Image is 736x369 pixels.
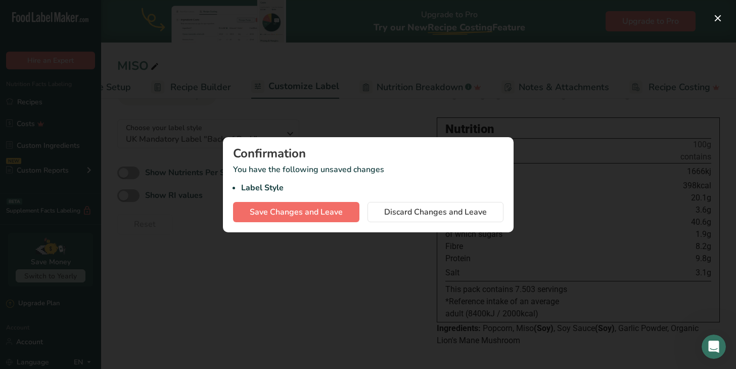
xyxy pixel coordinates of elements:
[241,182,503,194] li: Label Style
[384,206,487,218] span: Discard Changes and Leave
[233,163,503,194] p: You have the following unsaved changes
[233,202,359,222] button: Save Changes and Leave
[233,147,503,159] div: Confirmation
[702,335,726,359] iframe: Intercom live chat
[367,202,503,222] button: Discard Changes and Leave
[250,206,343,218] span: Save Changes and Leave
